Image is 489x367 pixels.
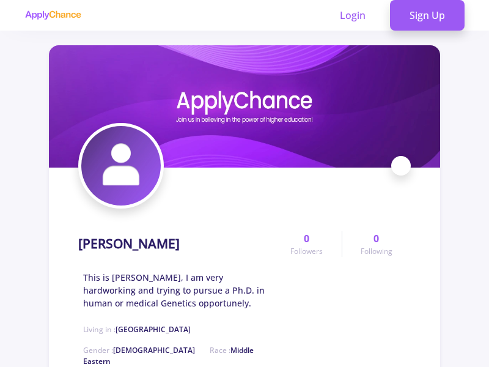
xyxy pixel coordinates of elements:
span: [GEOGRAPHIC_DATA] [116,324,191,335]
img: Mahdieh Balavarcover image [49,45,440,168]
span: Gender : [83,345,195,355]
h1: [PERSON_NAME] [78,236,180,251]
span: [DEMOGRAPHIC_DATA] [113,345,195,355]
a: 0Following [342,231,411,257]
span: 0 [373,231,379,246]
span: Following [361,246,392,257]
span: Living in : [83,324,191,335]
img: applychance logo text only [24,10,81,20]
span: Followers [290,246,323,257]
span: Middle Eastern [83,345,254,366]
span: This is [PERSON_NAME], I am very hardworking and trying to pursue a Ph.D. in human or medical Gen... [83,271,272,310]
span: Race : [83,345,254,366]
a: 0Followers [272,231,341,257]
img: Mahdieh Balavaravatar [81,126,161,206]
span: 0 [304,231,309,246]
